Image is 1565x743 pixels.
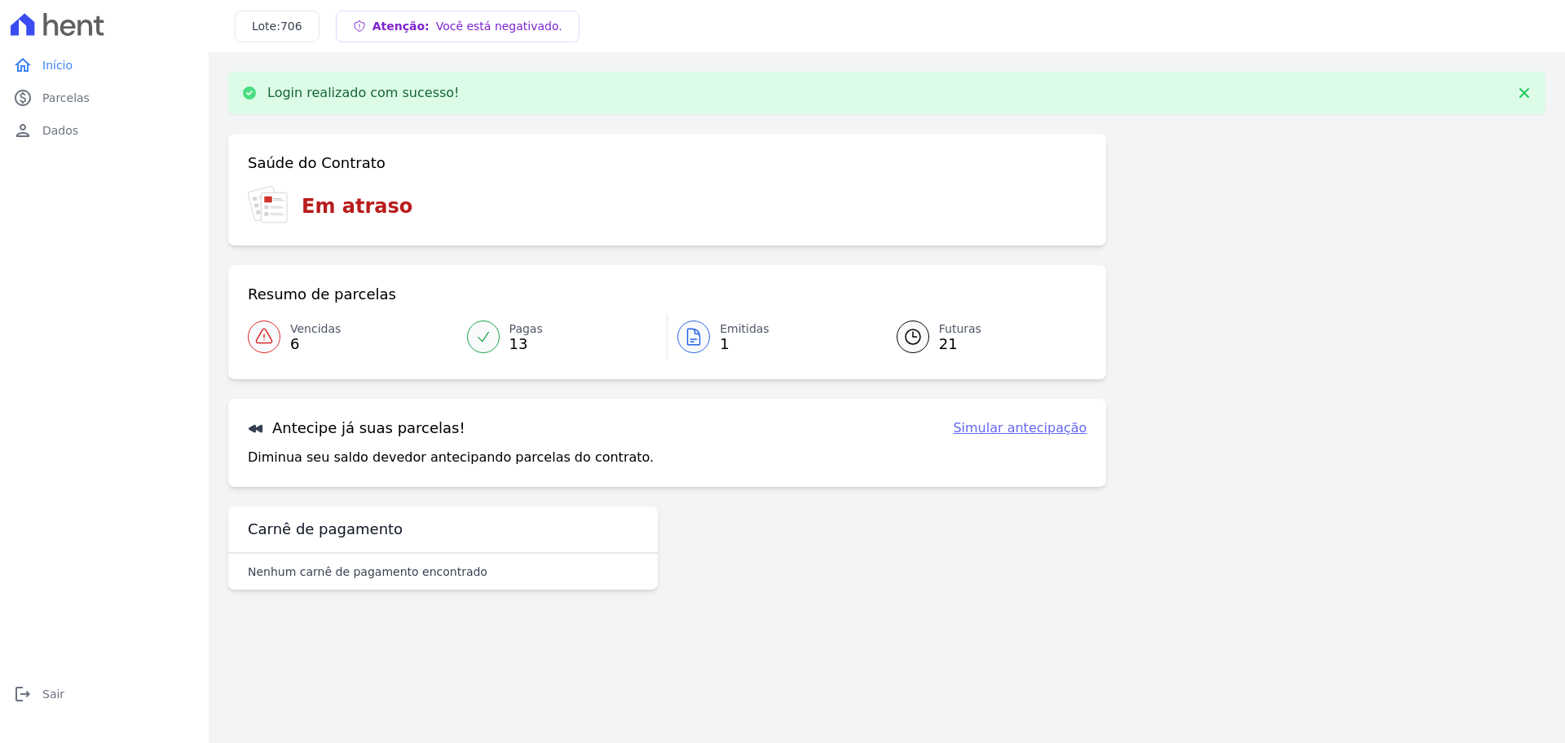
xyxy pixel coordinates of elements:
h3: Em atraso [302,192,412,221]
span: 13 [509,338,543,351]
span: Início [42,57,73,73]
p: Diminua seu saldo devedor antecipando parcelas do contrato. [248,448,654,467]
p: Nenhum carnê de pagamento encontrado [248,564,487,580]
span: Parcelas [42,90,90,106]
span: 1 [720,338,769,351]
i: person [13,121,33,140]
p: Login realizado com sucesso! [267,85,460,101]
span: Sair [42,686,64,702]
a: Simular antecipação [953,418,1087,438]
span: Futuras [939,321,981,338]
span: 706 [280,20,302,33]
h3: Antecipe já suas parcelas! [248,418,465,438]
a: logoutSair [7,678,202,710]
a: Vencidas 6 [248,314,457,360]
h3: Resumo de parcelas [248,285,396,304]
a: Emitidas 1 [668,314,877,360]
a: Pagas 13 [457,314,668,360]
a: Futuras 21 [877,314,1087,360]
span: Vencidas [290,321,341,338]
span: 6 [290,338,341,351]
i: logout [13,684,33,704]
span: Emitidas [720,321,769,338]
a: personDados [7,114,202,147]
i: paid [13,88,33,108]
a: homeInício [7,49,202,82]
i: home [13,55,33,75]
h3: Carnê de pagamento [248,520,403,539]
span: Você está negativado. [436,20,562,33]
h3: Saúde do Contrato [248,153,386,173]
h3: Lote: [252,18,302,35]
span: Dados [42,122,78,139]
h3: Atenção: [373,18,562,35]
a: paidParcelas [7,82,202,114]
span: Pagas [509,321,543,338]
span: 21 [939,338,981,351]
